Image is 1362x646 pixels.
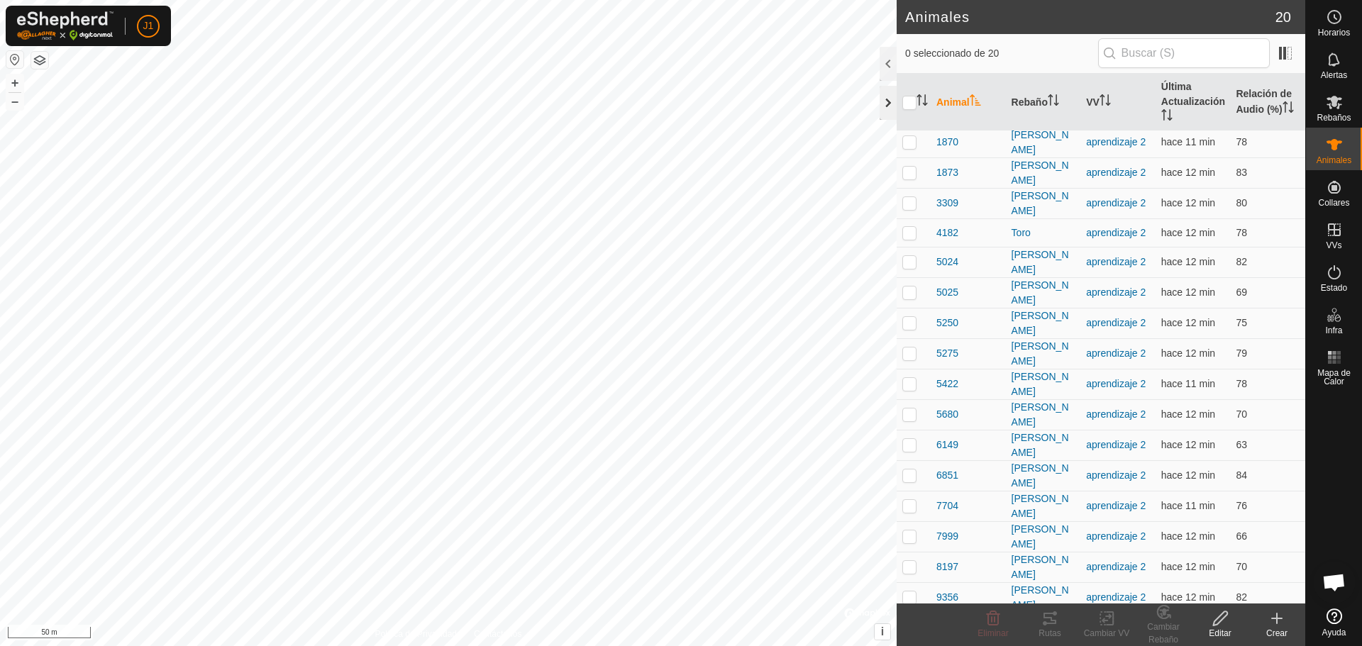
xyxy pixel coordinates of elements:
[1161,256,1215,267] span: 14 oct 2025, 23:03
[936,590,958,605] span: 9356
[1100,96,1111,108] p-sorticon: Activar para ordenar
[1161,561,1215,572] span: 14 oct 2025, 23:04
[1012,522,1075,552] div: [PERSON_NAME]
[1236,591,1247,603] span: 82
[1236,197,1247,208] span: 80
[1086,561,1146,572] a: aprendizaje 2
[1236,378,1247,389] span: 78
[1318,28,1350,37] span: Horarios
[143,18,154,33] span: J1
[375,628,457,640] a: Política de Privacidad
[1161,378,1215,389] span: 14 oct 2025, 23:04
[1236,136,1247,147] span: 78
[1161,286,1215,298] span: 14 oct 2025, 23:04
[936,285,958,300] span: 5025
[1012,552,1075,582] div: [PERSON_NAME]
[875,624,890,640] button: i
[1236,167,1247,178] span: 83
[6,74,23,91] button: +
[1230,74,1305,131] th: Relación de Audio (%)
[1086,286,1146,298] a: aprendizaje 2
[1236,256,1247,267] span: 82
[1236,500,1247,511] span: 76
[1161,591,1215,603] span: 14 oct 2025, 23:03
[1012,278,1075,308] div: [PERSON_NAME]
[1086,136,1146,147] a: aprendizaje 2
[1161,317,1215,328] span: 14 oct 2025, 23:03
[1161,136,1215,147] span: 14 oct 2025, 23:04
[978,628,1008,638] span: Eliminar
[1161,111,1173,123] p-sorticon: Activar para ordenar
[1012,400,1075,430] div: [PERSON_NAME]
[936,316,958,330] span: 5250
[1306,603,1362,642] a: Ayuda
[1236,530,1247,542] span: 66
[1012,461,1075,491] div: [PERSON_NAME]
[931,74,1006,131] th: Animal
[936,407,958,422] span: 5680
[1236,561,1247,572] span: 70
[1135,620,1192,646] div: Cambiar Rebaño
[936,346,958,361] span: 5275
[905,9,1275,26] h2: Animales
[1156,74,1231,131] th: Última Actualización
[936,529,958,544] span: 7999
[1086,347,1146,359] a: aprendizaje 2
[1321,71,1347,79] span: Alertas
[1012,308,1075,338] div: [PERSON_NAME]
[936,377,958,391] span: 5422
[1161,500,1215,511] span: 14 oct 2025, 23:04
[1236,317,1247,328] span: 75
[1236,347,1247,359] span: 79
[936,255,958,269] span: 5024
[1161,197,1215,208] span: 14 oct 2025, 23:04
[1078,627,1135,640] div: Cambiar VV
[1086,591,1146,603] a: aprendizaje 2
[1283,104,1294,115] p-sorticon: Activar para ordenar
[1161,408,1215,420] span: 14 oct 2025, 23:03
[936,438,958,452] span: 6149
[1048,96,1059,108] p-sorticon: Activar para ordenar
[1012,189,1075,218] div: [PERSON_NAME]
[1012,128,1075,157] div: [PERSON_NAME]
[1236,469,1247,481] span: 84
[1161,439,1215,450] span: 14 oct 2025, 23:04
[936,196,958,211] span: 3309
[1248,627,1305,640] div: Crear
[1012,225,1075,240] div: Toro
[1012,339,1075,369] div: [PERSON_NAME]
[1161,530,1215,542] span: 14 oct 2025, 23:04
[17,11,113,40] img: Logo Gallagher
[905,46,1098,61] span: 0 seleccionado de 20
[1236,286,1247,298] span: 69
[1310,369,1358,386] span: Mapa de Calor
[1086,167,1146,178] a: aprendizaje 2
[881,625,884,637] span: i
[1161,347,1215,359] span: 14 oct 2025, 23:04
[1012,369,1075,399] div: [PERSON_NAME]
[936,165,958,180] span: 1873
[1012,583,1075,613] div: [PERSON_NAME]
[1161,227,1215,238] span: 14 oct 2025, 23:04
[1325,326,1342,335] span: Infra
[917,96,928,108] p-sorticon: Activar para ordenar
[1236,408,1247,420] span: 70
[1006,74,1081,131] th: Rebaño
[1317,113,1351,122] span: Rebaños
[1086,256,1146,267] a: aprendizaje 2
[970,96,981,108] p-sorticon: Activar para ordenar
[6,51,23,68] button: Restablecer Mapa
[1086,227,1146,238] a: aprendizaje 2
[1012,247,1075,277] div: [PERSON_NAME]
[1322,628,1346,637] span: Ayuda
[936,225,958,240] span: 4182
[1086,530,1146,542] a: aprendizaje 2
[1021,627,1078,640] div: Rutas
[1086,197,1146,208] a: aprendizaje 2
[1313,561,1356,603] div: Chat abierto
[1086,500,1146,511] a: aprendizaje 2
[474,628,521,640] a: Contáctenos
[1012,158,1075,188] div: [PERSON_NAME]
[1080,74,1156,131] th: VV
[1161,167,1215,178] span: 14 oct 2025, 23:03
